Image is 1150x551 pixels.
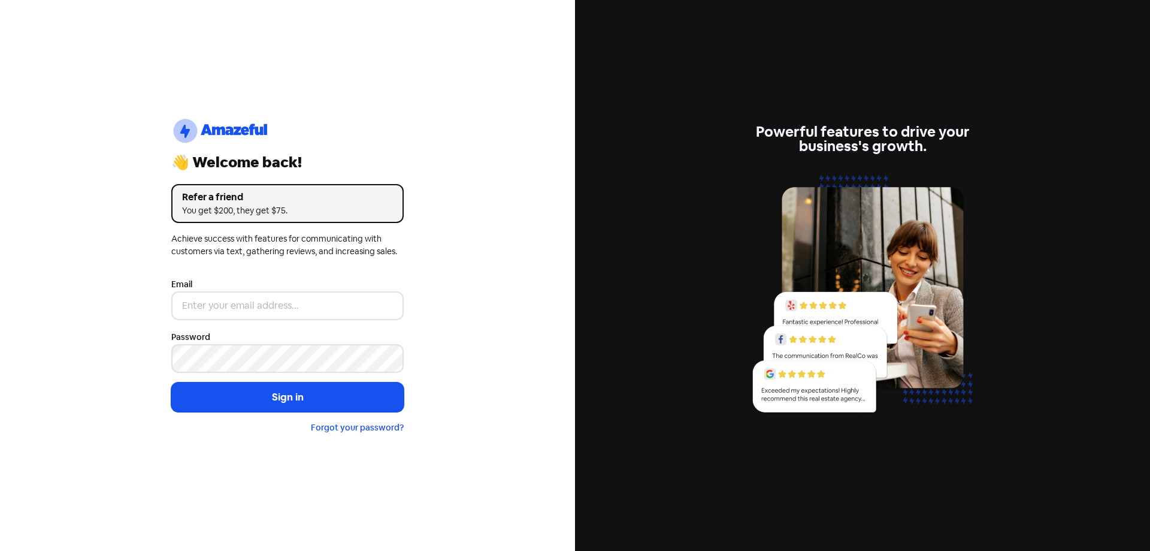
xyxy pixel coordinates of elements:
[171,233,404,258] div: Achieve success with features for communicating with customers via text, gathering reviews, and i...
[171,155,404,170] div: 👋 Welcome back!
[171,331,210,344] label: Password
[171,291,404,320] input: Enter your email address...
[171,383,404,413] button: Sign in
[746,125,979,153] div: Powerful features to drive your business's growth.
[182,190,393,204] div: Refer a friend
[171,278,192,291] label: Email
[746,168,979,426] img: reviews
[182,204,393,217] div: You get $200, they get $75.
[311,422,404,433] a: Forgot your password?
